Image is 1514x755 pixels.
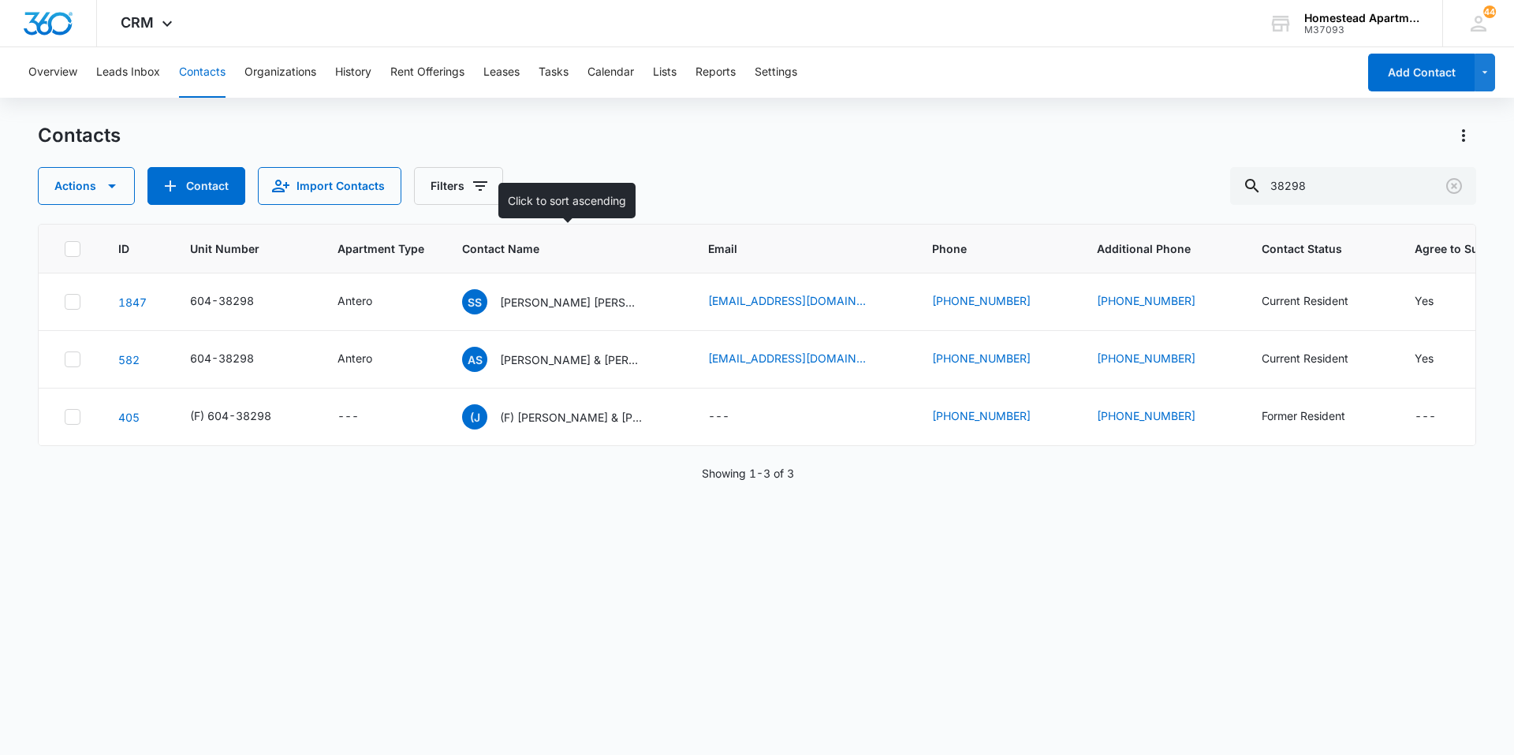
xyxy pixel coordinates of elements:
div: Agree to Subscribe - Yes - Select to Edit Field [1415,350,1462,369]
button: Tasks [539,47,569,98]
span: Apartment Type [337,240,424,257]
div: Phone - (970) 396-6996 - Select to Edit Field [932,407,1059,426]
div: Agree to Subscribe - Yes - Select to Edit Field [1415,292,1462,311]
div: Click to sort ascending [498,183,636,218]
p: (F) [PERSON_NAME] & [PERSON_NAME] [500,409,642,426]
div: account id [1304,24,1419,35]
div: Agree to Subscribe - - Select to Edit Field [1415,407,1464,426]
a: [EMAIL_ADDRESS][DOMAIN_NAME] [708,292,866,309]
div: Antero [337,292,372,309]
span: AS [462,347,487,372]
a: Navigate to contact details page for (F) Jason & Laura Reiter [118,411,140,424]
a: Navigate to contact details page for Asucena Saldana & Eric Loma [118,353,140,366]
button: Actions [1451,123,1476,148]
div: (F) 604-38298 [190,407,271,424]
a: [PHONE_NUMBER] [1097,407,1195,424]
div: Antero [337,350,372,366]
div: 604-38298 [190,350,254,366]
p: [PERSON_NAME] [PERSON_NAME] & [PERSON_NAME] [PERSON_NAME] [500,294,642,311]
div: --- [1415,407,1436,426]
button: Import Contacts [258,167,401,205]
span: Contact Status [1262,240,1354,257]
span: Email [708,240,871,257]
div: Unit Number - 604-38298 - Select to Edit Field [190,292,282,311]
span: Contact Name [462,240,647,257]
div: Yes [1415,292,1434,309]
div: Current Resident [1262,292,1348,309]
div: Unit Number - 604-38298 - Select to Edit Field [190,350,282,369]
span: ID [118,240,129,257]
button: Filters [414,167,503,205]
div: Apartment Type - - Select to Edit Field [337,407,387,426]
input: Search Contacts [1230,167,1476,205]
a: [PHONE_NUMBER] [932,407,1031,424]
button: Leases [483,47,520,98]
div: Contact Status - Former Resident - Select to Edit Field [1262,407,1374,426]
div: Current Resident [1262,350,1348,366]
button: Rent Offerings [390,47,464,98]
a: [EMAIL_ADDRESS][DOMAIN_NAME] [708,350,866,366]
button: Overview [28,47,77,98]
div: 604-38298 [190,292,254,309]
button: History [335,47,371,98]
div: Former Resident [1262,407,1345,424]
span: CRM [121,14,154,31]
button: Leads Inbox [96,47,160,98]
span: Unit Number [190,240,300,257]
div: Yes [1415,350,1434,366]
span: Phone [932,240,1036,257]
div: Additional Phone - (303) 589-3253 - Select to Edit Field [1097,407,1224,426]
span: Additional Phone [1097,240,1224,257]
span: SS [462,289,487,314]
button: Add Contact [147,167,245,205]
div: notifications count [1483,6,1496,18]
a: [PHONE_NUMBER] [932,350,1031,366]
div: Contact Name - Asucena Saldana & Eric Loma - Select to Edit Field [462,347,670,372]
div: --- [337,407,359,426]
div: --- [708,407,729,426]
button: Contacts [179,47,226,98]
button: Calendar [587,47,634,98]
button: Add Contact [1368,54,1475,91]
div: Contact Status - Current Resident - Select to Edit Field [1262,292,1377,311]
span: (J [462,404,487,430]
button: Settings [755,47,797,98]
div: Email - - Select to Edit Field [708,407,758,426]
button: Clear [1441,173,1467,199]
button: Actions [38,167,135,205]
a: [PHONE_NUMBER] [1097,350,1195,366]
div: Apartment Type - Antero - Select to Edit Field [337,292,401,311]
div: account name [1304,12,1419,24]
div: Unit Number - (F) 604-38298 - Select to Edit Field [190,407,300,426]
div: Additional Phone - (720) 930-1955 - Select to Edit Field [1097,292,1224,311]
a: Navigate to contact details page for Sawyer Shain Smith & Campbell Smith [118,296,147,309]
p: [PERSON_NAME] & [PERSON_NAME] [500,351,642,368]
span: 44 [1483,6,1496,18]
div: Contact Name - Sawyer Shain Smith & Campbell Smith - Select to Edit Field [462,289,670,314]
h1: Contacts [38,124,121,147]
p: Showing 1-3 of 3 [702,465,794,482]
div: Phone - (970) 371-2910 - Select to Edit Field [932,350,1059,369]
button: Reports [695,47,736,98]
button: Lists [653,47,677,98]
div: Contact Name - (F) Jason & Laura Reiter - Select to Edit Field [462,404,670,430]
div: Email - fafasoysauce25@gmail.com - Select to Edit Field [708,292,894,311]
a: [PHONE_NUMBER] [932,292,1031,309]
button: Organizations [244,47,316,98]
div: Contact Status - Current Resident - Select to Edit Field [1262,350,1377,369]
div: Email - asucenasaldana2222@gmail.com - Select to Edit Field [708,350,894,369]
div: Apartment Type - Antero - Select to Edit Field [337,350,401,369]
div: Additional Phone - (970) 539-6369 - Select to Edit Field [1097,350,1224,369]
div: Phone - (303) 802-6542 - Select to Edit Field [932,292,1059,311]
a: [PHONE_NUMBER] [1097,292,1195,309]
